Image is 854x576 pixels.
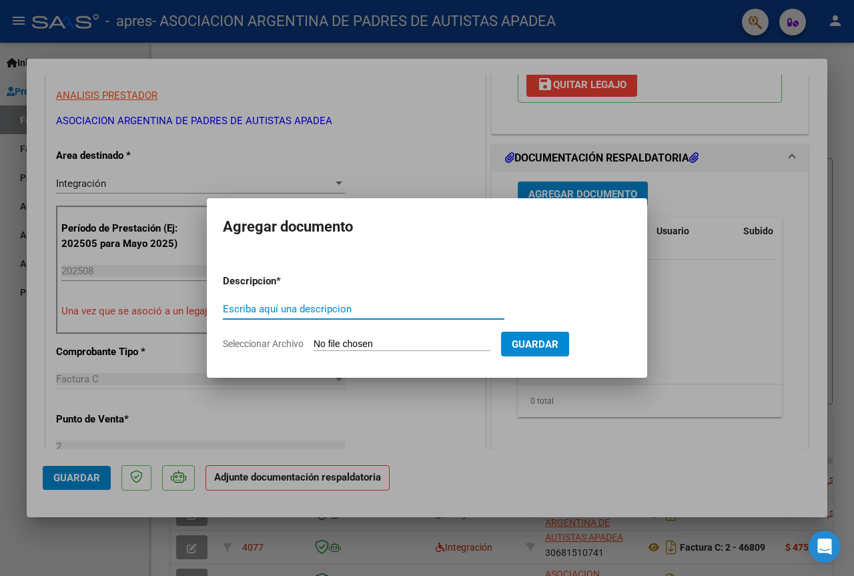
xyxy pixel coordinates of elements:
span: Seleccionar Archivo [223,338,304,349]
div: Open Intercom Messenger [809,531,841,563]
h2: Agregar documento [223,214,631,240]
span: Guardar [512,338,558,350]
p: Descripcion [223,274,346,289]
button: Guardar [501,332,569,356]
